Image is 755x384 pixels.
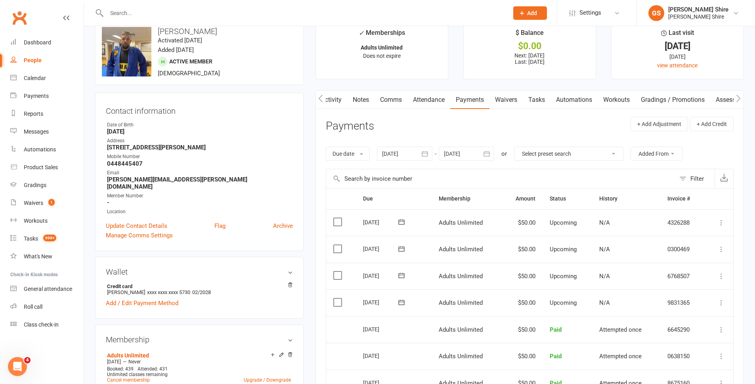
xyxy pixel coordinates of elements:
[24,200,43,206] div: Waivers
[107,352,149,359] a: Adults Unlimited
[107,128,293,135] strong: [DATE]
[106,267,293,276] h3: Wallet
[147,289,190,295] span: xxxx xxxx xxxx 5730
[631,117,688,131] button: + Add Adjustment
[439,326,483,333] span: Adults Unlimited
[550,326,562,333] span: Paid
[599,299,610,306] span: N/A
[501,189,542,209] th: Amount
[10,34,84,52] a: Dashboard
[107,377,150,383] a: Cancel membership
[660,263,705,290] td: 6768507
[24,321,59,328] div: Class check-in
[102,27,297,36] h3: [PERSON_NAME]
[138,366,168,372] span: Attended: 431
[660,316,705,343] td: 6645290
[550,299,577,306] span: Upcoming
[363,269,399,282] div: [DATE]
[107,144,293,151] strong: [STREET_ADDRESS][PERSON_NAME]
[10,316,84,334] a: Class kiosk mode
[648,5,664,21] div: GS
[407,91,450,109] a: Attendance
[244,377,291,383] a: Upgrade / Downgrade
[315,91,347,109] a: Activity
[543,189,592,209] th: Status
[359,28,405,42] div: Memberships
[432,189,502,209] th: Membership
[471,52,589,65] p: Next: [DATE] Last: [DATE]
[273,221,293,231] a: Archive
[24,182,46,188] div: Gradings
[550,273,577,280] span: Upcoming
[106,335,293,344] h3: Membership
[523,91,550,109] a: Tasks
[579,4,601,22] span: Settings
[24,111,43,117] div: Reports
[450,91,489,109] a: Payments
[10,52,84,69] a: People
[439,299,483,306] span: Adults Unlimited
[24,39,51,46] div: Dashboard
[107,199,293,206] strong: -
[10,212,84,230] a: Workouts
[527,10,537,16] span: Add
[660,289,705,316] td: 9831365
[501,236,542,263] td: $50.00
[326,147,370,161] button: Due date
[439,219,483,226] span: Adults Unlimited
[631,147,682,161] button: Added From
[24,253,52,260] div: What's New
[361,44,403,51] strong: Adults Unlimited
[107,366,134,372] span: Booked: 439
[24,357,31,363] span: 4
[592,189,660,209] th: History
[660,343,705,370] td: 0638150
[501,316,542,343] td: $50.00
[599,326,642,333] span: Attempted once
[10,69,84,87] a: Calendar
[107,121,293,129] div: Date of Birth
[375,91,407,109] a: Comms
[106,103,293,115] h3: Contact information
[598,91,635,109] a: Workouts
[106,231,173,240] a: Manage Comms Settings
[326,120,374,132] h3: Payments
[550,219,577,226] span: Upcoming
[660,209,705,236] td: 4326288
[550,91,598,109] a: Automations
[10,8,29,28] a: Clubworx
[24,128,49,135] div: Messages
[104,8,503,19] input: Search...
[106,298,178,308] a: Add / Edit Payment Method
[363,216,399,228] div: [DATE]
[43,235,56,241] span: 999+
[10,105,84,123] a: Reports
[107,283,289,289] strong: Credit card
[363,323,399,335] div: [DATE]
[550,246,577,253] span: Upcoming
[128,359,141,365] span: Never
[10,87,84,105] a: Payments
[24,75,46,81] div: Calendar
[107,192,293,200] div: Member Number
[660,236,705,263] td: 0300469
[10,176,84,194] a: Gradings
[356,189,431,209] th: Due
[668,6,728,13] div: [PERSON_NAME] Shire
[107,137,293,145] div: Address
[214,221,226,231] a: Flag
[169,58,212,65] span: Active member
[24,57,42,63] div: People
[10,280,84,298] a: General attendance kiosk mode
[599,219,610,226] span: N/A
[24,286,72,292] div: General attendance
[102,27,151,76] img: image1664953325.png
[24,235,38,242] div: Tasks
[501,149,507,159] div: or
[107,160,293,167] strong: 0448445407
[24,164,58,170] div: Product Sales
[192,289,211,295] span: 02/2028
[24,218,48,224] div: Workouts
[660,189,705,209] th: Invoice #
[106,282,293,296] li: [PERSON_NAME]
